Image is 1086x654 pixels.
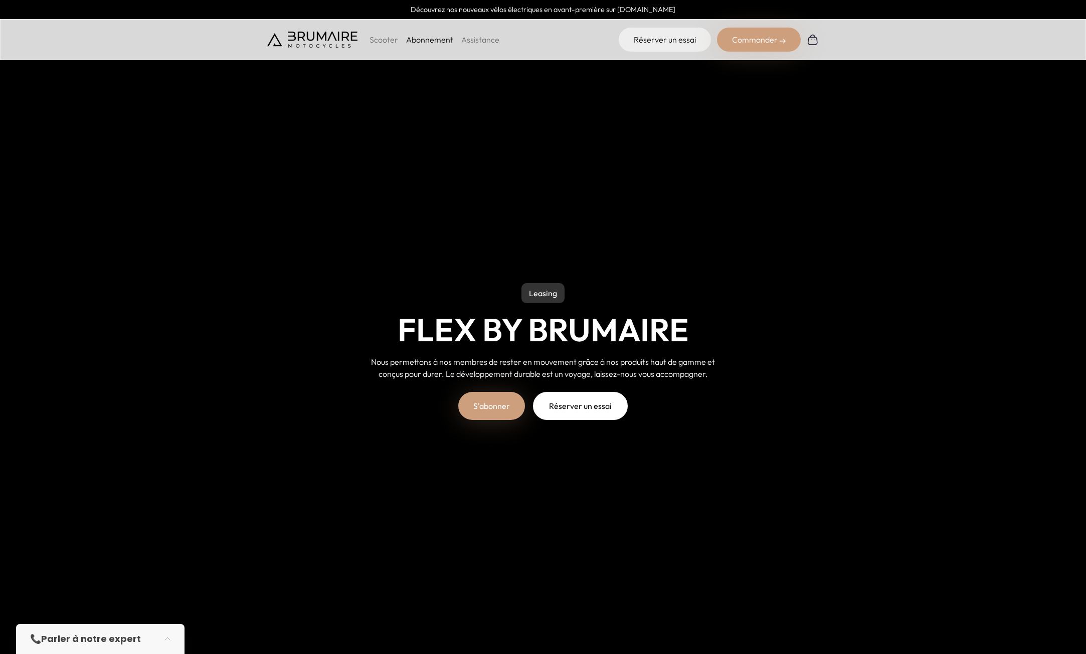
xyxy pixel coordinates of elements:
[370,34,398,46] p: Scooter
[619,28,711,52] a: Réserver un essai
[458,392,525,420] a: S'abonner
[267,32,357,48] img: Brumaire Motocycles
[807,34,819,46] img: Panier
[521,283,565,303] p: Leasing
[406,35,453,45] a: Abonnement
[371,357,715,379] span: Nous permettons à nos membres de rester en mouvement grâce à nos produits haut de gamme et conçus...
[398,311,689,348] h1: Flex by Brumaire
[461,35,499,45] a: Assistance
[780,38,786,44] img: right-arrow-2.png
[717,28,801,52] div: Commander
[533,392,628,420] a: Réserver un essai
